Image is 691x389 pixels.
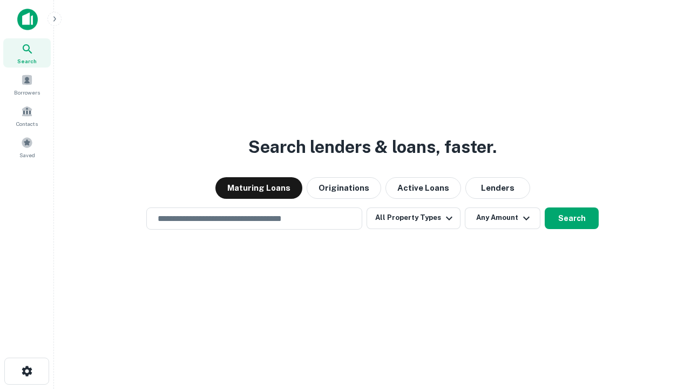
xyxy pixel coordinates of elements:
[19,151,35,159] span: Saved
[465,207,540,229] button: Any Amount
[3,70,51,99] a: Borrowers
[3,101,51,130] a: Contacts
[307,177,381,199] button: Originations
[385,177,461,199] button: Active Loans
[465,177,530,199] button: Lenders
[545,207,599,229] button: Search
[3,132,51,162] a: Saved
[17,9,38,30] img: capitalize-icon.png
[637,303,691,354] iframe: Chat Widget
[14,88,40,97] span: Borrowers
[215,177,302,199] button: Maturing Loans
[17,57,37,65] span: Search
[3,38,51,68] a: Search
[16,119,38,128] span: Contacts
[367,207,460,229] button: All Property Types
[248,134,497,160] h3: Search lenders & loans, faster.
